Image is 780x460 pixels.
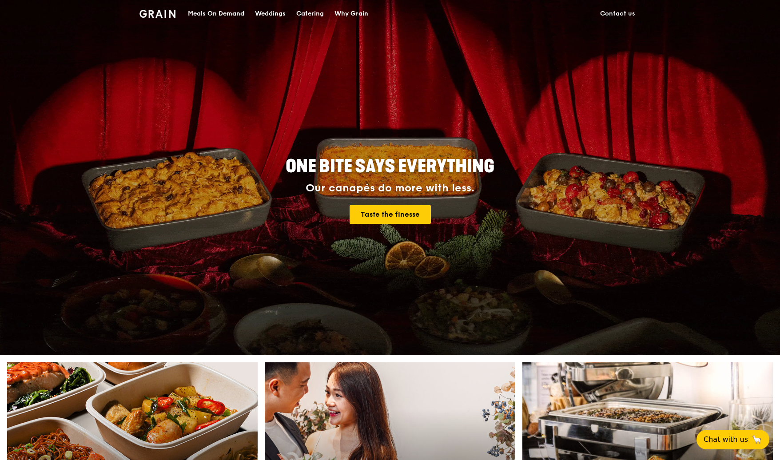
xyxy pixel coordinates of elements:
a: Taste the finesse [350,205,431,224]
div: Why Grain [334,0,368,27]
div: Weddings [255,0,286,27]
a: Weddings [250,0,291,27]
button: Chat with us🦙 [696,430,769,449]
span: 🦙 [752,434,762,445]
img: Grain [139,10,175,18]
a: Contact us [595,0,641,27]
div: Meals On Demand [188,0,244,27]
span: Chat with us [704,434,748,445]
a: Why Grain [329,0,374,27]
div: Catering [296,0,324,27]
a: Catering [291,0,329,27]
